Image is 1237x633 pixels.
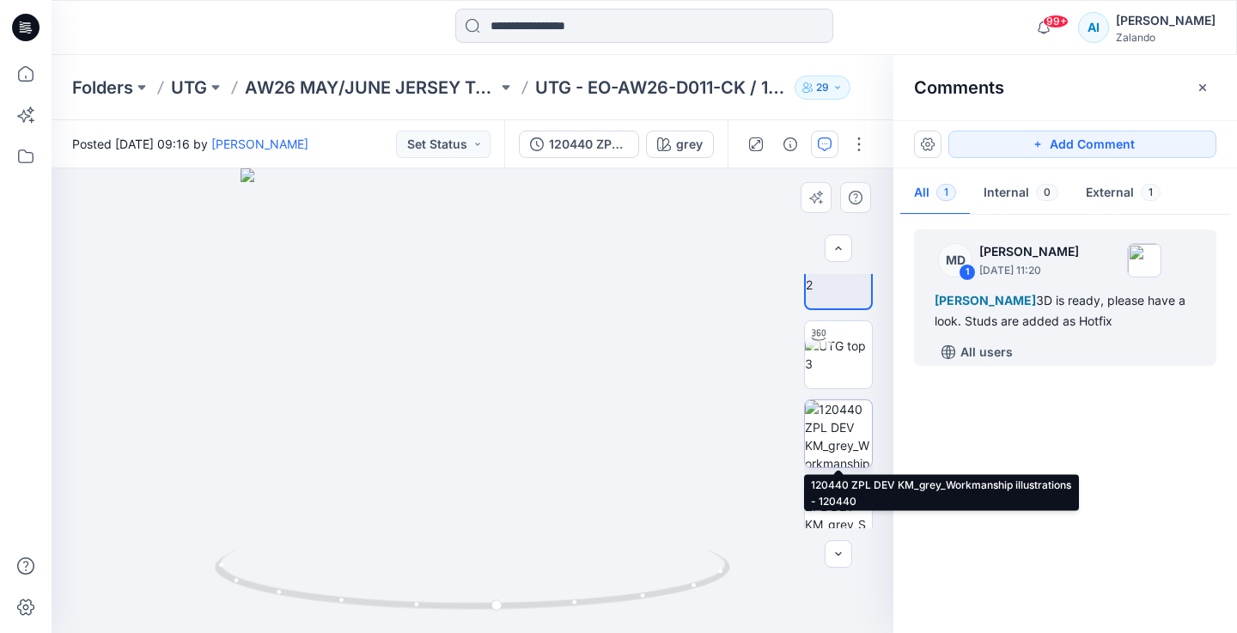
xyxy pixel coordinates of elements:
[914,77,1004,98] h2: Comments
[549,135,628,154] div: 120440 ZPL DEV KM
[936,184,956,201] span: 1
[948,131,1216,158] button: Add Comment
[979,262,1079,279] p: [DATE] 11:20
[935,293,1036,307] span: [PERSON_NAME]
[1116,31,1216,44] div: Zalando
[1116,10,1216,31] div: [PERSON_NAME]
[805,337,872,373] img: UTG top 3
[519,131,639,158] button: 120440 ZPL DEV KM
[935,290,1196,332] div: 3D is ready, please have a look. Studs are added as Hotfix
[1078,12,1109,43] div: AI
[795,76,850,100] button: 29
[960,342,1013,362] p: All users
[938,243,972,277] div: MD
[245,76,497,100] a: AW26 MAY/JUNE JERSEY TOPS
[777,131,804,158] button: Details
[979,241,1079,262] p: [PERSON_NAME]
[646,131,714,158] button: grey
[805,400,872,467] img: 120440 ZPL DEV KM_grey_Workmanship illustrations - 120440
[72,135,308,153] span: Posted [DATE] 09:16 by
[676,135,703,154] div: grey
[1043,15,1069,28] span: 99+
[805,479,872,546] img: 120440 ZPL DEV KM_grey_Screenshot 2025-09-10 154151
[935,338,1020,366] button: All users
[72,76,133,100] a: Folders
[959,264,976,281] div: 1
[806,258,871,294] img: UTG top 2
[1036,184,1058,201] span: 0
[171,76,207,100] a: UTG
[535,76,788,100] p: UTG - EO-AW26-D011-CK / 120440
[816,78,829,97] p: 29
[1072,172,1174,216] button: External
[211,137,308,151] a: [PERSON_NAME]
[900,172,970,216] button: All
[1141,184,1161,201] span: 1
[970,172,1072,216] button: Internal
